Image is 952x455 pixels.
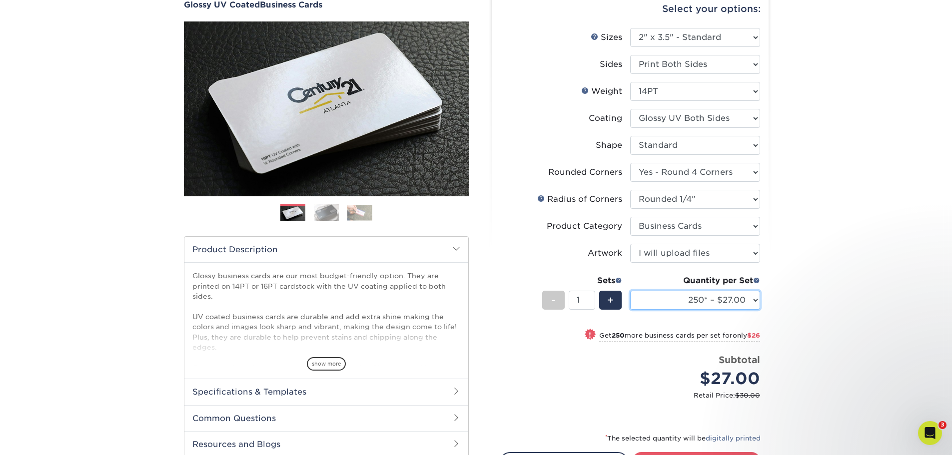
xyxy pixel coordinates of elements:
[612,332,625,339] strong: 250
[638,367,760,391] div: $27.00
[547,220,622,232] div: Product Category
[605,435,761,442] small: The selected quantity will be
[347,205,372,220] img: Business Cards 03
[548,166,622,178] div: Rounded Corners
[733,332,760,339] span: only
[588,247,622,259] div: Artwork
[581,85,622,97] div: Weight
[735,392,760,399] span: $30.00
[542,275,622,287] div: Sets
[607,293,614,308] span: +
[747,332,760,339] span: $26
[630,275,760,287] div: Quantity per Set
[314,204,339,221] img: Business Cards 02
[184,405,468,431] h2: Common Questions
[939,421,947,429] span: 3
[600,58,622,70] div: Sides
[596,139,622,151] div: Shape
[184,379,468,405] h2: Specifications & Templates
[599,332,760,342] small: Get more business cards per set for
[307,357,346,371] span: show more
[551,293,556,308] span: -
[918,421,942,445] iframe: Intercom live chat
[591,31,622,43] div: Sizes
[537,193,622,205] div: Radius of Corners
[184,237,468,262] h2: Product Description
[192,271,460,403] p: Glossy business cards are our most budget-friendly option. They are printed on 14PT or 16PT cards...
[508,391,760,400] small: Retail Price:
[280,201,305,226] img: Business Cards 01
[589,330,591,340] span: !
[589,112,622,124] div: Coating
[2,425,85,452] iframe: Google Customer Reviews
[719,354,760,365] strong: Subtotal
[706,435,761,442] a: digitally printed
